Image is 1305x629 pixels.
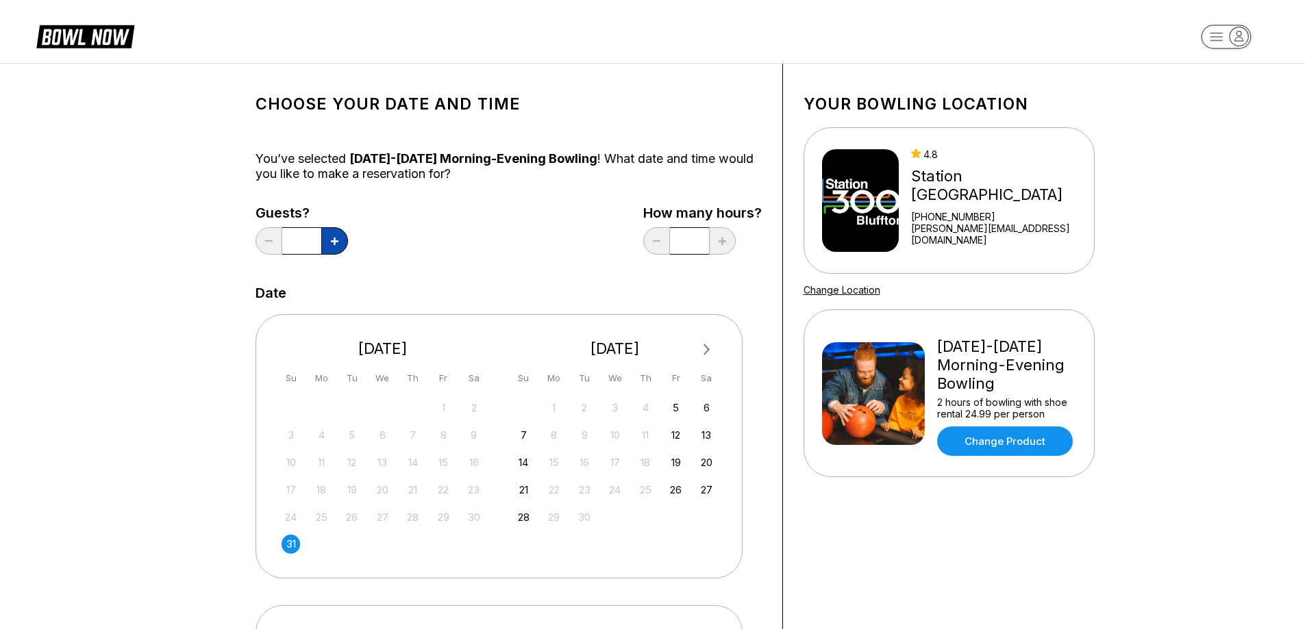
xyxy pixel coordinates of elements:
img: Station 300 Bluffton [822,149,899,252]
span: [DATE]-[DATE] Morning-Evening Bowling [349,151,597,166]
div: Sa [697,369,716,387]
div: Not available Thursday, September 4th, 2025 [636,398,655,417]
div: month 2025-09 [512,397,718,526]
div: Not available Thursday, September 11th, 2025 [636,426,655,444]
div: Tu [575,369,594,387]
div: Choose Sunday, August 31st, 2025 [282,535,300,553]
div: Sa [464,369,483,387]
div: Not available Monday, September 1st, 2025 [545,398,563,417]
a: Change Product [937,426,1073,456]
div: Not available Monday, September 29th, 2025 [545,508,563,526]
div: Not available Thursday, August 21st, 2025 [403,480,422,499]
div: Not available Sunday, August 17th, 2025 [282,480,300,499]
div: Not available Tuesday, September 9th, 2025 [575,426,594,444]
div: Choose Saturday, September 13th, 2025 [697,426,716,444]
div: Su [282,369,300,387]
div: Not available Friday, August 1st, 2025 [434,398,453,417]
div: Not available Monday, August 18th, 2025 [312,480,331,499]
div: Not available Sunday, August 3rd, 2025 [282,426,300,444]
div: Not available Thursday, September 25th, 2025 [636,480,655,499]
div: Not available Monday, September 8th, 2025 [545,426,563,444]
div: Not available Saturday, August 23rd, 2025 [464,480,483,499]
div: Not available Friday, August 22nd, 2025 [434,480,453,499]
div: Not available Wednesday, September 17th, 2025 [606,453,624,472]
div: Not available Monday, August 11th, 2025 [312,453,331,472]
div: Choose Saturday, September 6th, 2025 [697,398,716,417]
div: 2 hours of bowling with shoe rental 24.99 per person [937,396,1076,420]
div: Choose Sunday, September 28th, 2025 [514,508,533,526]
div: Not available Friday, August 29th, 2025 [434,508,453,526]
div: Not available Wednesday, September 3rd, 2025 [606,398,624,417]
div: [DATE]-[DATE] Morning-Evening Bowling [937,337,1076,393]
div: Not available Wednesday, August 6th, 2025 [373,426,392,444]
div: Not available Saturday, August 9th, 2025 [464,426,483,444]
div: Not available Tuesday, September 23rd, 2025 [575,480,594,499]
div: Not available Tuesday, August 12th, 2025 [343,453,361,472]
div: Not available Monday, September 15th, 2025 [545,453,563,472]
div: Not available Monday, August 4th, 2025 [312,426,331,444]
div: Not available Thursday, September 18th, 2025 [636,453,655,472]
div: We [606,369,624,387]
h1: Your bowling location [804,94,1095,114]
label: Guests? [256,205,348,220]
div: Choose Friday, September 19th, 2025 [667,453,685,472]
a: [PERSON_NAME][EMAIL_ADDRESS][DOMAIN_NAME] [911,222,1088,246]
div: Choose Friday, September 12th, 2025 [667,426,685,444]
div: Not available Thursday, August 28th, 2025 [403,508,422,526]
div: Not available Thursday, August 14th, 2025 [403,453,422,472]
div: Not available Tuesday, September 30th, 2025 [575,508,594,526]
div: Not available Sunday, August 10th, 2025 [282,453,300,472]
div: month 2025-08 [280,397,486,554]
div: You’ve selected ! What date and time would you like to make a reservation for? [256,151,762,181]
label: How many hours? [643,205,762,220]
div: Fr [667,369,685,387]
img: Friday-Sunday Morning-Evening Bowling [822,342,925,445]
div: 4.8 [911,149,1088,160]
div: Choose Friday, September 26th, 2025 [667,480,685,499]
div: Not available Saturday, August 2nd, 2025 [464,398,483,417]
div: Choose Sunday, September 7th, 2025 [514,426,533,444]
div: Station [GEOGRAPHIC_DATA] [911,167,1088,204]
div: Mo [545,369,563,387]
div: Th [403,369,422,387]
div: Choose Sunday, September 21st, 2025 [514,480,533,499]
div: Th [636,369,655,387]
button: Next Month [696,339,718,361]
div: [DATE] [509,339,721,358]
div: Not available Wednesday, August 27th, 2025 [373,508,392,526]
div: Not available Monday, August 25th, 2025 [312,508,331,526]
div: Choose Friday, September 5th, 2025 [667,398,685,417]
div: Su [514,369,533,387]
div: Mo [312,369,331,387]
div: Choose Saturday, September 20th, 2025 [697,453,716,472]
div: Not available Thursday, August 7th, 2025 [403,426,422,444]
div: Choose Saturday, September 27th, 2025 [697,480,716,499]
div: Not available Tuesday, September 2nd, 2025 [575,398,594,417]
div: Not available Tuesday, September 16th, 2025 [575,453,594,472]
div: Tu [343,369,361,387]
div: Not available Wednesday, August 13th, 2025 [373,453,392,472]
div: We [373,369,392,387]
div: Not available Wednesday, September 24th, 2025 [606,480,624,499]
div: Choose Sunday, September 14th, 2025 [514,453,533,472]
label: Date [256,285,286,300]
div: Not available Tuesday, August 19th, 2025 [343,480,361,499]
a: Change Location [804,284,880,296]
div: Fr [434,369,453,387]
div: [DATE] [277,339,489,358]
div: Not available Friday, August 15th, 2025 [434,453,453,472]
div: Not available Wednesday, August 20th, 2025 [373,480,392,499]
div: Not available Saturday, August 30th, 2025 [464,508,483,526]
div: Not available Saturday, August 16th, 2025 [464,453,483,472]
div: [PHONE_NUMBER] [911,211,1088,222]
div: Not available Tuesday, August 26th, 2025 [343,508,361,526]
div: Not available Wednesday, September 10th, 2025 [606,426,624,444]
h1: Choose your Date and time [256,94,762,114]
div: Not available Friday, August 8th, 2025 [434,426,453,444]
div: Not available Monday, September 22nd, 2025 [545,480,563,499]
div: Not available Tuesday, August 5th, 2025 [343,426,361,444]
div: Not available Sunday, August 24th, 2025 [282,508,300,526]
